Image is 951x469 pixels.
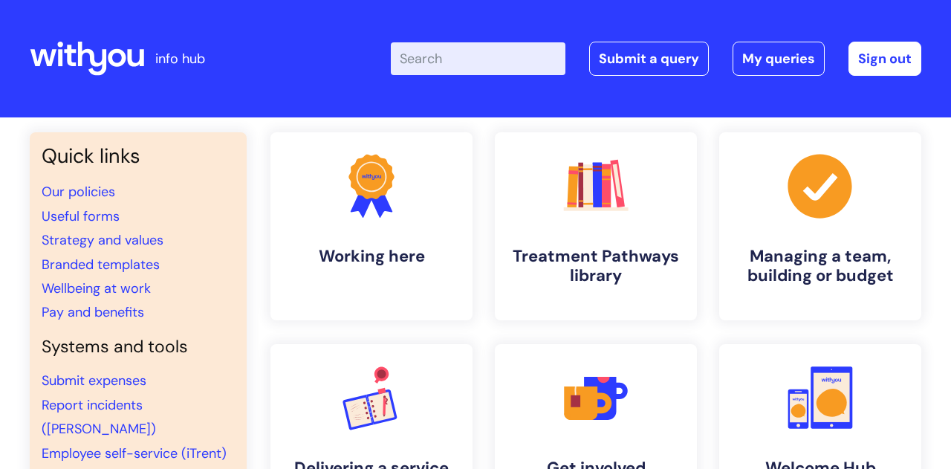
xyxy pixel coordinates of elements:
h3: Quick links [42,144,235,168]
a: Wellbeing at work [42,279,151,297]
p: info hub [155,47,205,71]
a: Branded templates [42,256,160,274]
a: Report incidents ([PERSON_NAME]) [42,396,156,438]
h4: Managing a team, building or budget [731,247,909,286]
a: Submit a query [589,42,709,76]
h4: Working here [282,247,461,266]
a: Pay and benefits [42,303,144,321]
h4: Treatment Pathways library [507,247,685,286]
a: Our policies [42,183,115,201]
input: Search [391,42,565,75]
a: Useful forms [42,207,120,225]
h4: Systems and tools [42,337,235,358]
a: Sign out [848,42,921,76]
a: Treatment Pathways library [495,132,697,320]
div: | - [391,42,921,76]
a: Managing a team, building or budget [719,132,921,320]
a: My queries [733,42,825,76]
a: Working here [270,132,473,320]
a: Strategy and values [42,231,163,249]
a: Submit expenses [42,372,146,389]
a: Employee self-service (iTrent) [42,444,227,462]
